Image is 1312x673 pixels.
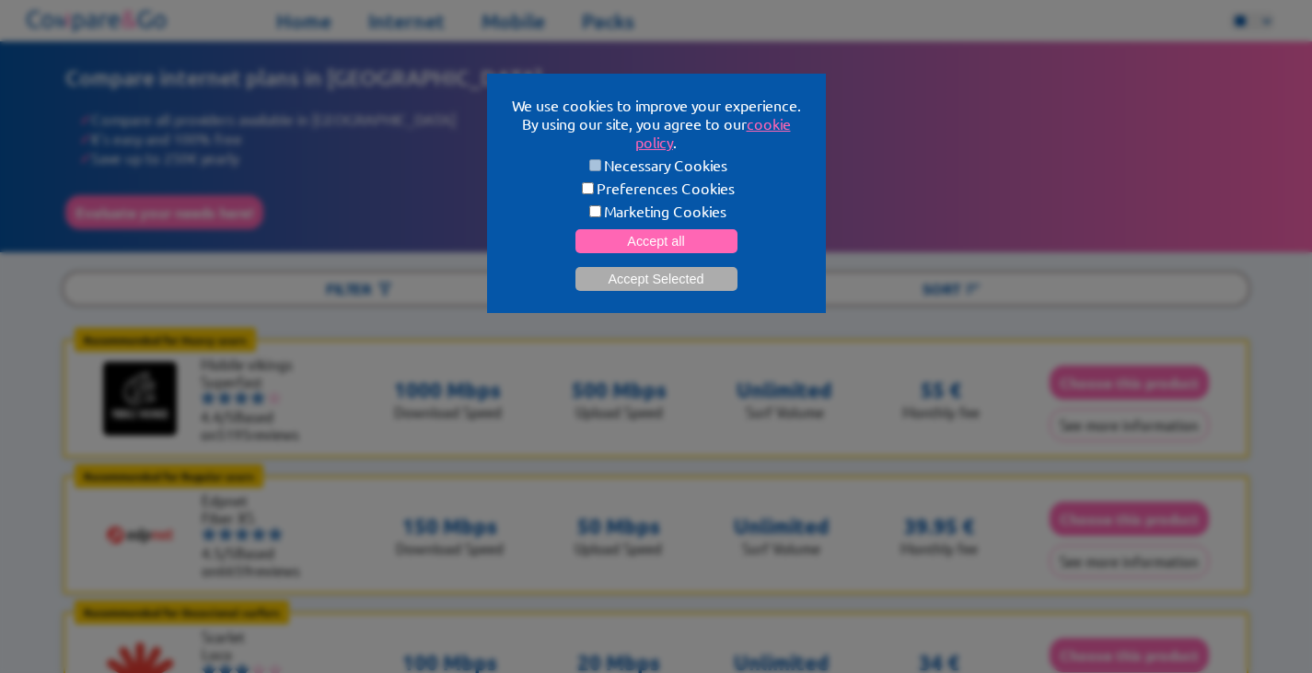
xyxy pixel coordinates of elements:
input: Marketing Cookies [589,205,601,217]
button: Accept all [575,229,737,253]
label: Necessary Cookies [509,156,804,174]
input: Necessary Cookies [589,159,601,171]
a: cookie policy [635,114,791,151]
label: Marketing Cookies [509,202,804,220]
p: We use cookies to improve your experience. By using our site, you agree to our . [509,96,804,151]
label: Preferences Cookies [509,179,804,197]
input: Preferences Cookies [582,182,594,194]
button: Accept Selected [575,267,737,291]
